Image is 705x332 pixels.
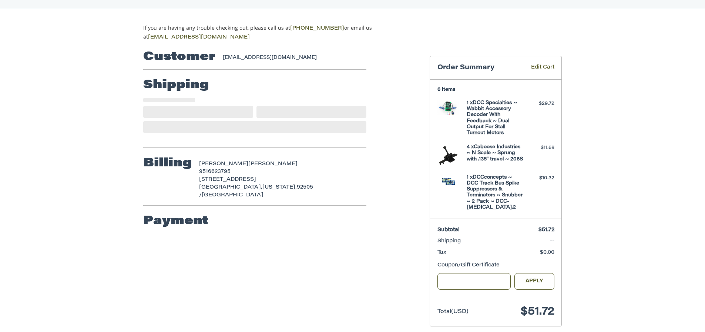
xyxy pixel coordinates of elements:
h2: Shipping [143,78,209,93]
div: $10.32 [525,175,554,182]
h4: 4 x Caboose Industries ~ N Scale ~ Sprung with .135" travel ~ 206S [467,144,523,162]
span: Shipping [437,239,461,244]
span: $51.72 [538,228,554,233]
p: If you are having any trouble checking out, please call us at or email us at [143,24,395,41]
div: [EMAIL_ADDRESS][DOMAIN_NAME] [223,54,359,62]
span: Total (USD) [437,309,469,315]
h2: Customer [143,50,215,64]
h2: Billing [143,156,192,171]
h3: Order Summary [437,64,520,72]
span: $0.00 [540,250,554,255]
span: $51.72 [521,306,554,318]
div: $29.72 [525,100,554,107]
div: Coupon/Gift Certificate [437,262,554,269]
h2: Payment [143,214,208,229]
h4: 1 x DCCconcepts ~ DCC Track Bus Spike Suppressors & Terminators ~ Snubber ~ 2 Pack ~ DCC-[MEDICAL... [467,175,523,211]
h4: 1 x DCC Specialties ~ Wabbit Accessory Decoder With Feedback ~ Dual Output For Stall Turnout Motors [467,100,523,136]
input: Gift Certificate or Coupon Code [437,273,511,290]
span: -- [550,239,554,244]
h3: 6 Items [437,87,554,93]
span: Tax [437,250,446,255]
a: Edit Cart [520,64,554,72]
button: Apply [514,273,554,290]
span: 9516623795 [199,169,231,175]
span: [PERSON_NAME] [199,162,248,167]
span: [GEOGRAPHIC_DATA], [199,185,262,190]
span: Subtotal [437,228,460,233]
span: [US_STATE], [262,185,297,190]
span: [STREET_ADDRESS] [199,177,256,182]
a: [EMAIL_ADDRESS][DOMAIN_NAME] [148,35,250,40]
span: [GEOGRAPHIC_DATA] [202,193,263,198]
div: $11.68 [525,144,554,152]
a: [PHONE_NUMBER] [290,26,344,31]
span: [PERSON_NAME] [248,162,298,167]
